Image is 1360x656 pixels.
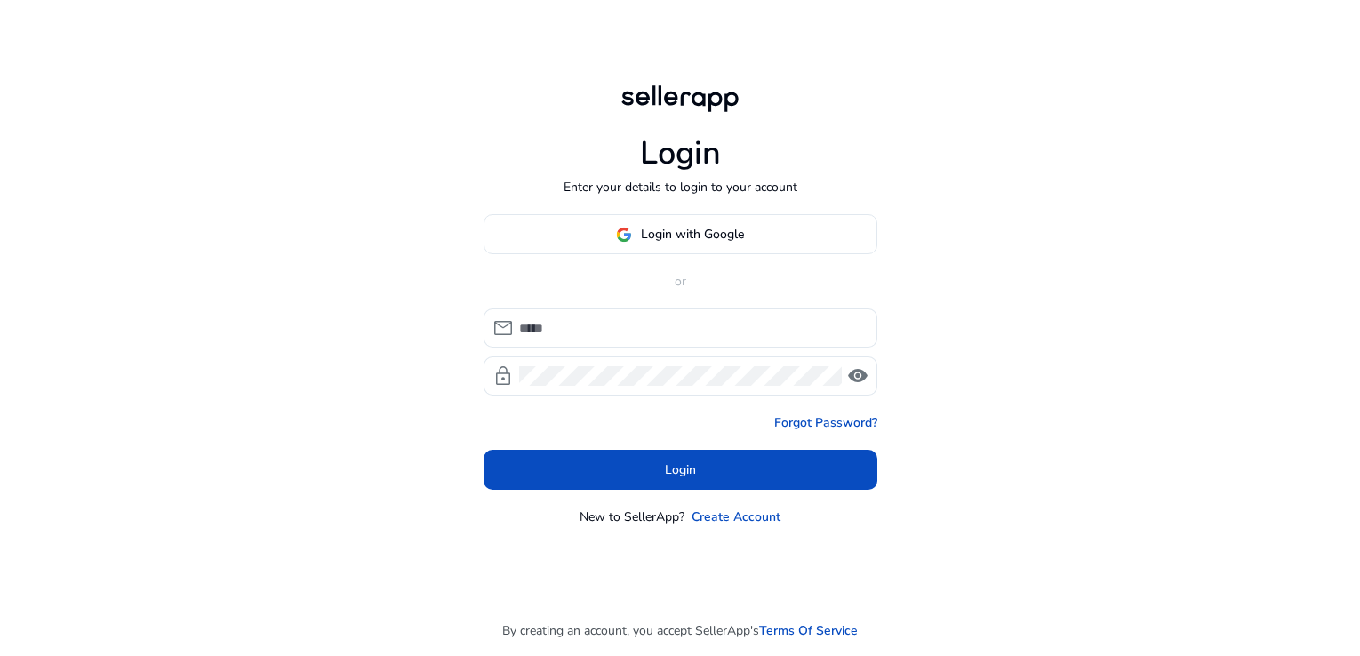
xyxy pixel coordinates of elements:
a: Forgot Password? [774,413,877,432]
span: visibility [847,365,868,387]
span: mail [492,317,514,339]
p: New to SellerApp? [580,508,684,526]
span: Login [665,460,696,479]
p: or [484,272,877,291]
a: Create Account [692,508,780,526]
p: Enter your details to login to your account [564,178,797,196]
span: lock [492,365,514,387]
img: google-logo.svg [616,227,632,243]
span: Login with Google [641,225,744,244]
a: Terms Of Service [759,621,858,640]
h1: Login [640,134,721,172]
button: Login [484,450,877,490]
button: Login with Google [484,214,877,254]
